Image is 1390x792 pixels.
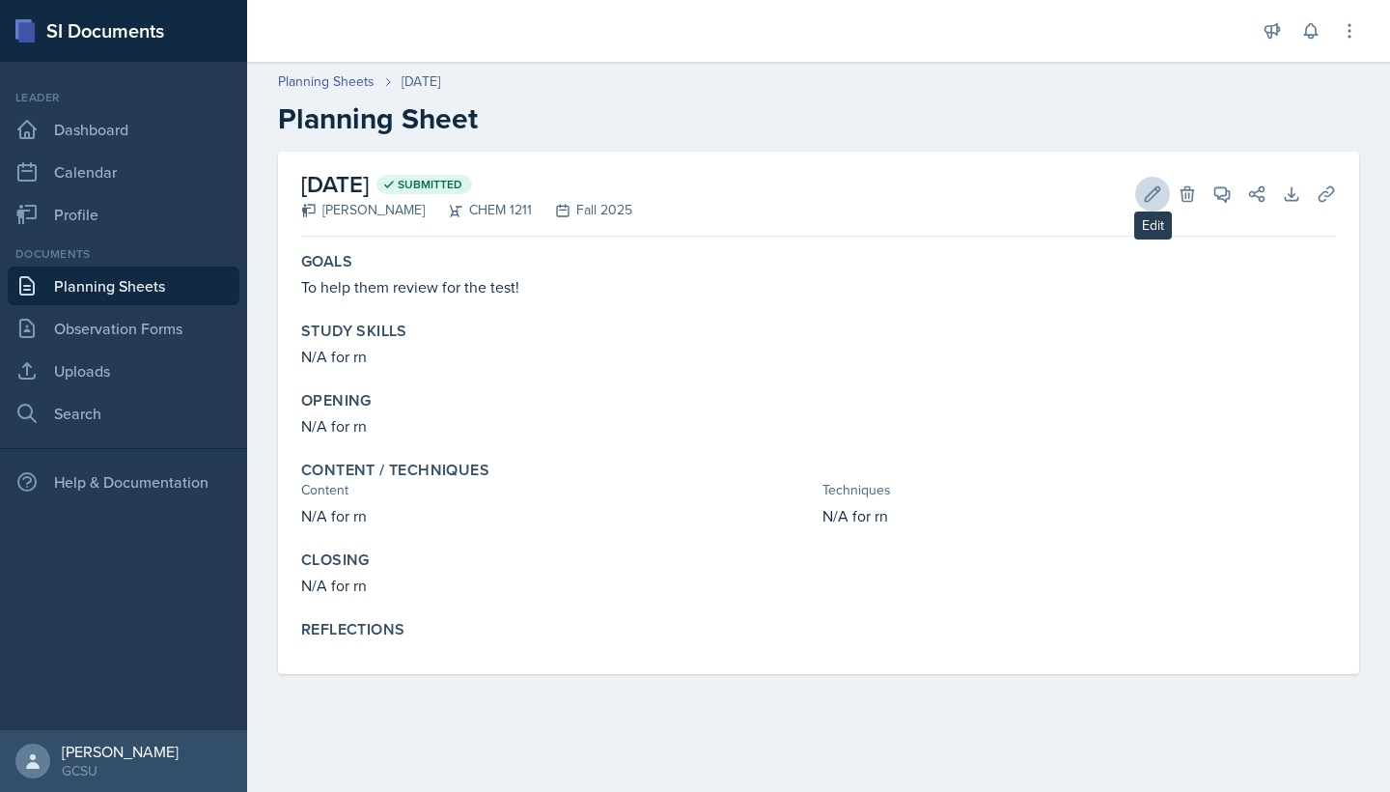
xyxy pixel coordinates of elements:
div: [DATE] [402,71,440,92]
p: N/A for rn [301,414,1336,438]
label: Closing [301,551,370,570]
label: Opening [301,391,372,410]
div: Leader [8,89,239,106]
p: N/A for rn [301,574,1336,597]
p: To help them review for the test! [301,275,1336,298]
p: N/A for rn [822,504,1336,527]
div: Help & Documentation [8,463,239,501]
div: [PERSON_NAME] [62,742,179,761]
p: N/A for rn [301,345,1336,368]
a: Search [8,394,239,433]
a: Dashboard [8,110,239,149]
h2: Planning Sheet [278,101,1359,136]
label: Content / Techniques [301,461,489,480]
div: GCSU [62,761,179,780]
div: CHEM 1211 [425,200,532,220]
button: Edit [1135,177,1170,212]
a: Planning Sheets [278,71,375,92]
div: Fall 2025 [532,200,632,220]
label: Study Skills [301,322,407,341]
span: Submitted [398,177,462,192]
div: Techniques [822,480,1336,500]
div: [PERSON_NAME] [301,200,425,220]
a: Calendar [8,153,239,191]
div: Content [301,480,815,500]
label: Goals [301,252,352,271]
label: Reflections [301,620,404,639]
p: N/A for rn [301,504,815,527]
a: Observation Forms [8,309,239,348]
h2: [DATE] [301,167,632,202]
div: Documents [8,245,239,263]
a: Profile [8,195,239,234]
a: Uploads [8,352,239,390]
a: Planning Sheets [8,267,239,305]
